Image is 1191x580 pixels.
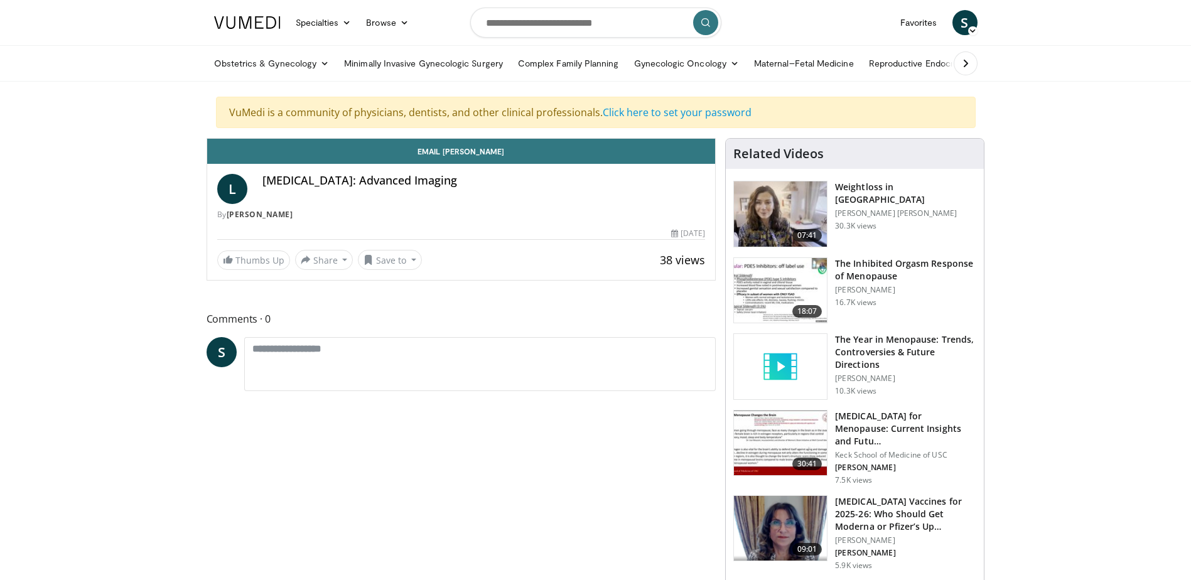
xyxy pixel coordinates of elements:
p: 10.3K views [835,386,876,396]
span: 18:07 [792,305,822,318]
a: Favorites [893,10,945,35]
input: Search topics, interventions [470,8,721,38]
div: By [217,209,706,220]
a: L [217,174,247,204]
p: 5.9K views [835,561,872,571]
div: VuMedi is a community of physicians, dentists, and other clinical professionals. [216,97,976,128]
a: Browse [358,10,416,35]
a: Maternal–Fetal Medicine [746,51,861,76]
img: 9983fed1-7565-45be-8934-aef1103ce6e2.150x105_q85_crop-smart_upscale.jpg [734,181,827,247]
p: 30.3K views [835,221,876,231]
p: Keck School of Medicine of USC [835,450,976,460]
h3: [MEDICAL_DATA] Vaccines for 2025-26: Who Should Get Moderna or Pfizer’s Up… [835,495,976,533]
a: Email [PERSON_NAME] [207,139,716,164]
a: S [952,10,978,35]
a: 18:07 The Inhibited Orgasm Response of Menopause [PERSON_NAME] 16.7K views [733,257,976,324]
h4: [MEDICAL_DATA]: Advanced Imaging [262,174,706,188]
span: 38 views [660,252,705,267]
span: 09:01 [792,543,822,556]
a: Obstetrics & Gynecology [207,51,337,76]
h4: Related Videos [733,146,824,161]
p: [PERSON_NAME] [835,373,976,384]
a: Complex Family Planning [510,51,627,76]
h3: The Inhibited Orgasm Response of Menopause [835,257,976,282]
a: Specialties [288,10,359,35]
span: 07:41 [792,229,822,242]
h3: [MEDICAL_DATA] for Menopause: Current Insights and Futu… [835,410,976,448]
a: Gynecologic Oncology [627,51,746,76]
a: 30:41 [MEDICAL_DATA] for Menopause: Current Insights and Futu… Keck School of Medicine of USC [PE... [733,410,976,485]
div: [DATE] [671,228,705,239]
span: 30:41 [792,458,822,470]
h3: The Year in Menopause: Trends, Controversies & Future Directions [835,333,976,371]
h3: Weightloss in [GEOGRAPHIC_DATA] [835,181,976,206]
p: 7.5K views [835,475,872,485]
a: Thumbs Up [217,250,290,270]
a: [PERSON_NAME] [227,209,293,220]
button: Save to [358,250,422,270]
a: Minimally Invasive Gynecologic Surgery [337,51,510,76]
a: S [207,337,237,367]
p: [PERSON_NAME] [835,535,976,545]
a: 07:41 Weightloss in [GEOGRAPHIC_DATA] [PERSON_NAME] [PERSON_NAME] 30.3K views [733,181,976,247]
a: Reproductive Endocrinology & [MEDICAL_DATA] [861,51,1072,76]
img: 47271b8a-94f4-49c8-b914-2a3d3af03a9e.150x105_q85_crop-smart_upscale.jpg [734,411,827,476]
button: Share [295,250,353,270]
p: [PERSON_NAME] [PERSON_NAME] [835,208,976,218]
a: Click here to set your password [603,105,752,119]
p: [PERSON_NAME] [835,463,976,473]
span: Comments 0 [207,311,716,327]
p: [PERSON_NAME] [835,285,976,295]
img: video_placeholder_short.svg [734,334,827,399]
p: 16.7K views [835,298,876,308]
a: The Year in Menopause: Trends, Controversies & Future Directions [PERSON_NAME] 10.3K views [733,333,976,400]
img: 4e370bb1-17f0-4657-a42f-9b995da70d2f.png.150x105_q85_crop-smart_upscale.png [734,496,827,561]
p: [PERSON_NAME] [835,548,976,558]
img: VuMedi Logo [214,16,281,29]
a: 09:01 [MEDICAL_DATA] Vaccines for 2025-26: Who Should Get Moderna or Pfizer’s Up… [PERSON_NAME] [... [733,495,976,571]
img: 283c0f17-5e2d-42ba-a87c-168d447cdba4.150x105_q85_crop-smart_upscale.jpg [734,258,827,323]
